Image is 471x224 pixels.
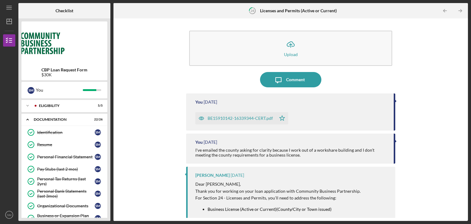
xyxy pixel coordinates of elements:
b: Checklist [56,8,73,13]
div: Documentation [34,118,87,121]
button: Upload [189,31,392,66]
div: 5 / 5 [92,104,103,108]
div: Upload [284,52,298,57]
div: S M [28,87,34,94]
p: Note: you should have a business license from your County. [195,217,389,224]
div: S M [95,191,101,197]
div: You [195,140,203,145]
div: I've emailed the county asking for clarity because I work out of a workshare building and I don't... [195,148,388,158]
time: 2025-08-13 22:05 [204,100,217,104]
div: Resume [37,142,95,147]
div: 22 / 26 [92,118,103,121]
div: Identification [37,130,95,135]
text: SM [7,213,11,217]
div: S M [95,215,101,221]
div: Personal Bank Statements (last 3mos) [37,189,95,199]
a: IdentificationSM [25,126,104,139]
time: 2025-08-08 20:36 [231,173,244,178]
div: BE15910142-16339344-CERT.pdf [208,116,273,121]
button: Comment [260,72,321,87]
div: Personal Tax Returns (last 2yrs) [37,177,95,186]
div: S M [95,129,101,135]
img: Product logo [21,25,107,61]
div: S M [95,142,101,148]
div: S M [95,154,101,160]
a: Pay Stubs (last 2 mos)SM [25,163,104,175]
b: Licenses and Permits (Active or Current) [260,8,337,13]
div: Comment [286,72,305,87]
div: Pay Stubs (last 2 mos) [37,167,95,172]
button: SM [3,209,15,221]
div: Eligibility [39,104,87,108]
time: 2025-08-12 02:09 [204,140,217,145]
div: S M [95,166,101,172]
div: S M [95,178,101,184]
div: Personal Financial Statement [37,154,95,159]
tspan: 24 [251,9,255,13]
div: You [36,85,83,95]
a: Personal Financial StatementSM [25,151,104,163]
b: CBP Loan Request Form [41,67,87,72]
mark: Business License (Active or Current)(County/City or Town issued) [208,207,331,212]
a: Organizational DocumentsSM [25,200,104,212]
div: $30K [41,72,87,77]
p: Thank you for working on your loan application with Community Business Partnership. [195,188,389,195]
a: Personal Bank Statements (last 3mos)SM [25,188,104,200]
a: ResumeSM [25,139,104,151]
button: BE15910142-16339344-CERT.pdf [195,112,288,124]
a: Personal Tax Returns (last 2yrs)SM [25,175,104,188]
div: Organizational Documents [37,203,95,208]
div: S M [95,203,101,209]
div: You [195,100,203,104]
p: Dear [PERSON_NAME], [195,181,389,188]
p: For Section 24 - Licenses and Permits, you'll need to address the following: [195,195,389,201]
div: Business or Expansion Plan (current) [37,213,95,223]
div: [PERSON_NAME] [195,173,230,178]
